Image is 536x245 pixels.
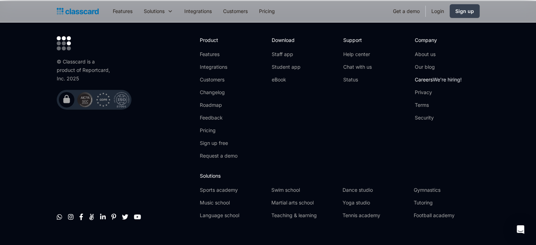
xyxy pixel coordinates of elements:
a: Our blog [415,63,462,71]
a: Customers [200,76,238,83]
a: Yoga studio [343,199,408,206]
div: Sign up [455,7,474,15]
a:  [134,213,141,220]
span: We're hiring! [433,76,462,82]
a: Features [107,3,138,19]
a: Privacy [415,89,462,96]
a: Pricing [200,127,238,134]
a: Dance studio [343,186,408,194]
a: Integrations [179,3,217,19]
a: Get a demo [387,3,425,19]
a:  [68,213,74,220]
a: Terms [415,102,462,109]
a: Feedback [200,114,238,121]
div: Open Intercom Messenger [512,221,529,238]
a: Gymnastics [414,186,479,194]
h2: Solutions [200,172,479,179]
a: Chat with us [343,63,372,71]
a:  [79,213,83,220]
div: © Classcard is a product of Reportcard, Inc. 2025 [57,57,113,83]
a: Pricing [253,3,281,19]
a: Football academy [414,212,479,219]
h2: Company [415,36,462,44]
a:  [111,213,116,220]
a: Status [343,76,372,83]
h2: Support [343,36,372,44]
a: Sign up free [200,140,238,147]
a:  [89,213,94,220]
a:  [57,213,62,220]
a: CareersWe're hiring! [415,76,462,83]
a: Sign up [450,4,480,18]
a: Customers [217,3,253,19]
a: Security [415,114,462,121]
a: Teaching & learning [271,212,337,219]
a: Swim school [271,186,337,194]
a: Tutoring [414,199,479,206]
a: Staff app [271,51,300,58]
a: Sports academy [200,186,265,194]
a:  [122,213,128,220]
a: Music school [200,199,265,206]
a: Request a demo [200,152,238,159]
a: Login [426,3,450,19]
a: eBook [271,76,300,83]
a: About us [415,51,462,58]
a: Features [200,51,238,58]
a: Student app [271,63,300,71]
a:  [100,213,106,220]
h2: Download [271,36,300,44]
a: Roadmap [200,102,238,109]
a: Integrations [200,63,238,71]
a: Language school [200,212,265,219]
a: Help center [343,51,372,58]
a: home [57,6,99,16]
a: Martial arts school [271,199,337,206]
div: Solutions [138,3,179,19]
div: Solutions [144,7,165,15]
a: Tennis academy [343,212,408,219]
a: Changelog [200,89,238,96]
h2: Product [200,36,238,44]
